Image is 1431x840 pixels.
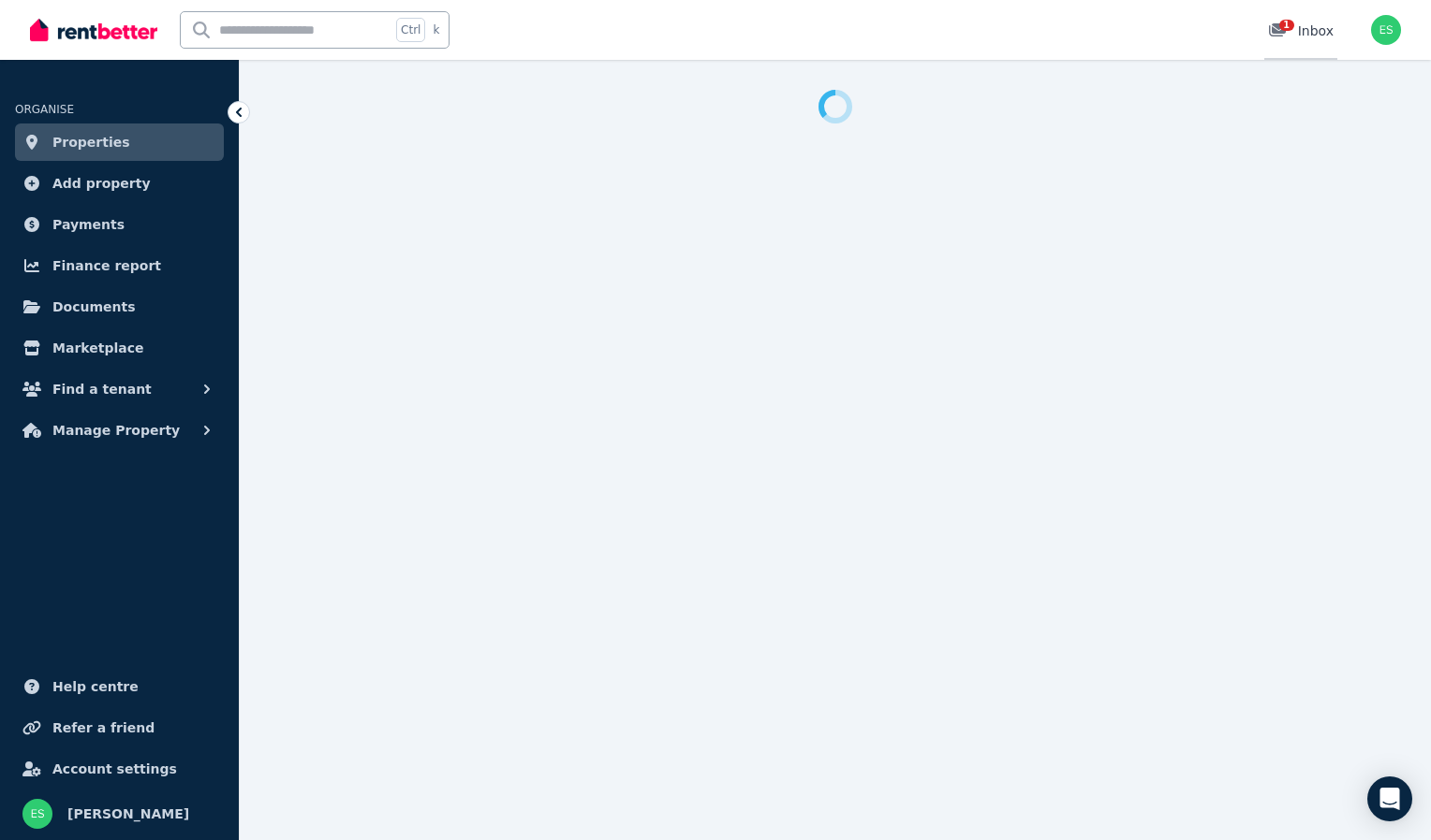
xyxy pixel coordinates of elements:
[30,16,157,44] img: RentBetter
[52,337,143,359] span: Marketplace
[1268,22,1334,40] div: Inbox
[15,750,224,788] a: Account settings
[1367,776,1412,821] div: Open Intercom Messenger
[52,717,155,739] span: Refer a friend
[1371,15,1401,45] img: Emma Shea
[15,206,224,243] a: Payments
[15,709,224,746] a: Refer a friend
[396,18,425,42] span: Ctrl
[15,412,224,449] button: Manage Property
[52,419,180,442] span: Manage Property
[15,370,224,408] button: Find a tenant
[15,668,224,705] a: Help centre
[15,329,224,367] a: Marketplace
[52,675,139,698] span: Help centre
[1279,20,1294,31] span: 1
[15,288,224,326] a: Documents
[52,213,125,236] span: Payments
[15,247,224,284] a: Finance report
[67,803,189,825] span: [PERSON_NAME]
[52,378,152,400] span: Find a tenant
[15,103,74,116] span: ORGANISE
[52,172,151,195] span: Add property
[52,131,130,153] span: Properties
[52,758,177,780] span: Account settings
[52,254,161,277] span: Finance report
[15,123,224,161] a: Properties
[15,165,224,202] a: Add property
[433,22,439,37] span: k
[52,296,136,318] span: Documents
[22,799,52,829] img: Emma Shea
